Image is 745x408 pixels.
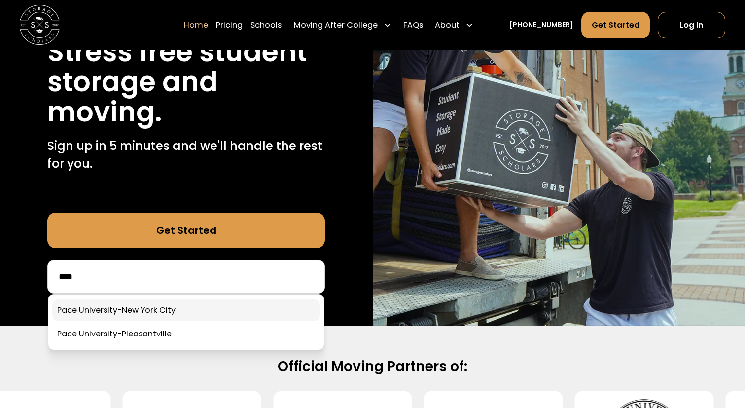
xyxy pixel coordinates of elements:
[289,11,395,38] div: Moving After College
[47,137,325,173] p: Sign up in 5 minutes and we'll handle the rest for you.
[294,19,378,31] div: Moving After College
[184,11,208,38] a: Home
[581,11,650,38] a: Get Started
[47,37,325,127] h1: Stress free student storage and moving.
[20,5,59,44] img: Storage Scholars main logo
[403,11,423,38] a: FAQs
[47,213,325,248] a: Get Started
[250,11,282,38] a: Schools
[216,11,243,38] a: Pricing
[55,357,690,375] h2: Official Moving Partners of:
[658,11,725,38] a: Log In
[431,11,477,38] div: About
[20,5,59,44] a: home
[509,20,573,30] a: [PHONE_NUMBER]
[435,19,460,31] div: About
